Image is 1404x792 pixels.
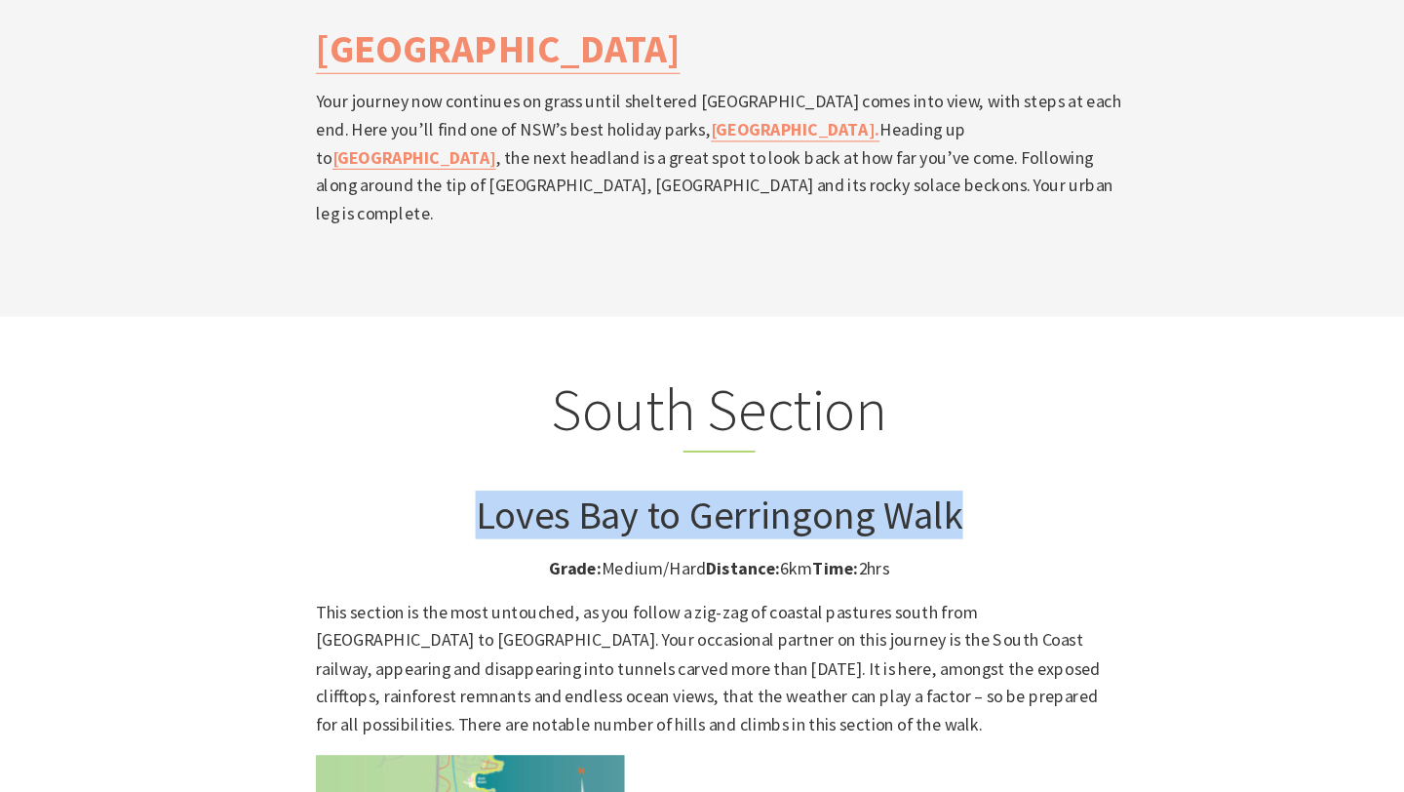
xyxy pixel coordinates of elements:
strong: Time: [791,569,835,590]
p: Your journey now continues on grass until sheltered [GEOGRAPHIC_DATA] comes into view, with steps... [320,124,1084,257]
a: [GEOGRAPHIC_DATA] [320,64,665,111]
p: Medium/Hard 6km 2hrs [320,567,1084,593]
h3: Loves Bay to Gerringong Walk [320,507,1084,552]
strong: Grade: [541,569,591,590]
a: [GEOGRAPHIC_DATA] [335,179,490,202]
h2: South Section [320,395,1084,471]
strong: Distance: [690,569,760,590]
a: [GEOGRAPHIC_DATA]. [694,153,854,176]
p: This section is the most untouched, as you follow a zig-zag of coastal pastures south from [GEOGR... [320,609,1084,741]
